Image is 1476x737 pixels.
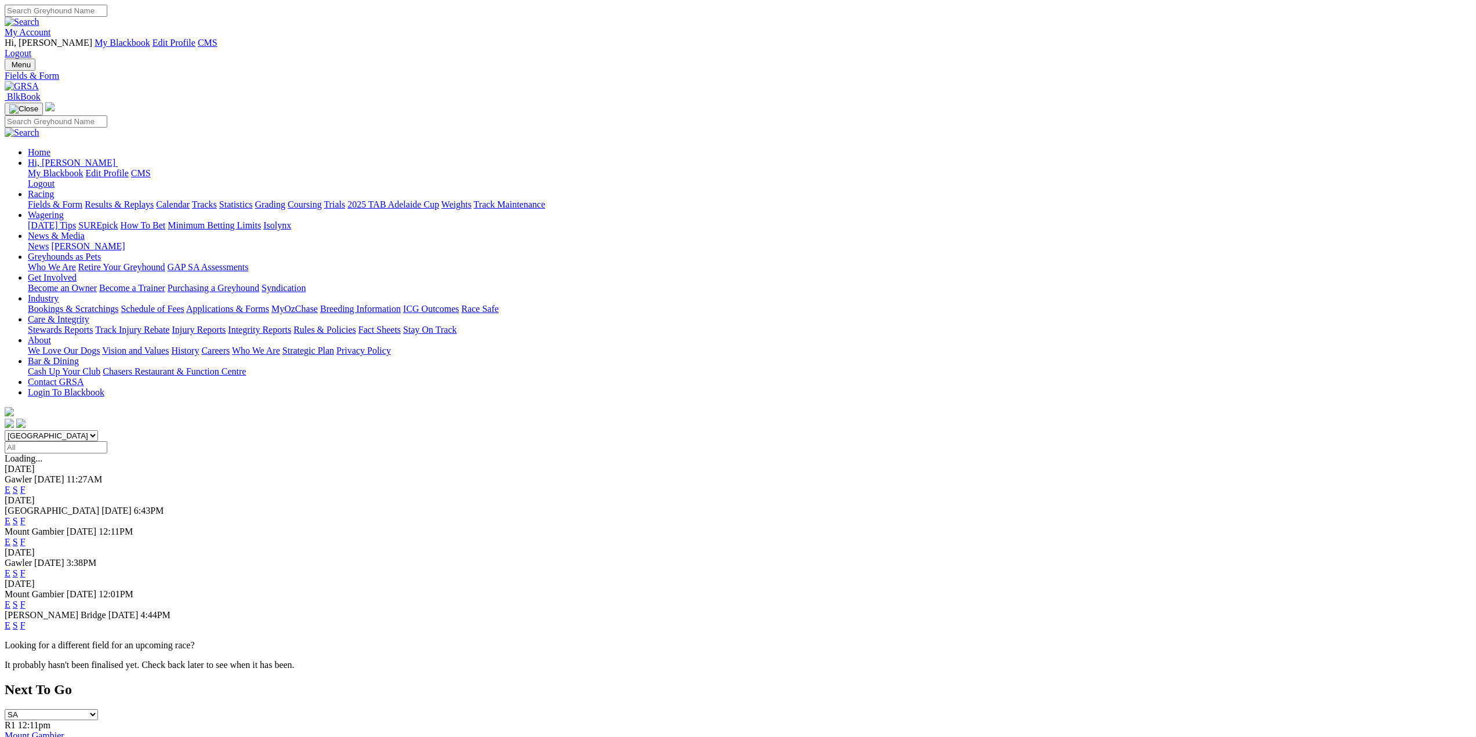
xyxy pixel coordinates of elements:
a: Stay On Track [403,325,456,335]
span: BlkBook [7,92,41,101]
span: Hi, [PERSON_NAME] [5,38,92,48]
a: Become a Trainer [99,283,165,293]
a: BlkBook [5,92,41,101]
div: [DATE] [5,464,1471,474]
a: My Blackbook [95,38,150,48]
input: Search [5,115,107,128]
a: F [20,485,26,495]
a: S [13,600,18,609]
a: F [20,620,26,630]
a: Strategic Plan [282,346,334,355]
span: 4:44PM [140,610,171,620]
a: Minimum Betting Limits [168,220,261,230]
a: Grading [255,199,285,209]
a: Login To Blackbook [28,387,104,397]
a: [PERSON_NAME] [51,241,125,251]
div: Greyhounds as Pets [28,262,1471,273]
a: F [20,600,26,609]
a: Calendar [156,199,190,209]
a: Coursing [288,199,322,209]
a: [DATE] Tips [28,220,76,230]
a: E [5,537,10,547]
img: twitter.svg [16,419,26,428]
span: [DATE] [67,589,97,599]
span: 12:01PM [99,589,133,599]
a: Track Injury Rebate [95,325,169,335]
a: Edit Profile [86,168,129,178]
a: SUREpick [78,220,118,230]
a: Care & Integrity [28,314,89,324]
a: Home [28,147,50,157]
a: Who We Are [232,346,280,355]
a: Cash Up Your Club [28,366,100,376]
a: Rules & Policies [293,325,356,335]
a: News & Media [28,231,85,241]
div: About [28,346,1471,356]
a: Track Maintenance [474,199,545,209]
input: Select date [5,441,107,453]
a: We Love Our Dogs [28,346,100,355]
span: [DATE] [34,474,64,484]
h2: Next To Go [5,682,1471,698]
span: 3:38PM [67,558,97,568]
a: Vision and Values [102,346,169,355]
a: Syndication [262,283,306,293]
a: 2025 TAB Adelaide Cup [347,199,439,209]
a: E [5,485,10,495]
a: Tracks [192,199,217,209]
a: Results & Replays [85,199,154,209]
span: Hi, [PERSON_NAME] [28,158,115,168]
span: Menu [12,60,31,69]
a: F [20,537,26,547]
span: [DATE] [67,527,97,536]
span: [DATE] [101,506,132,515]
a: ICG Outcomes [403,304,459,314]
span: 11:27AM [67,474,103,484]
a: S [13,516,18,526]
a: Logout [5,48,31,58]
a: Wagering [28,210,64,220]
input: Search [5,5,107,17]
a: Trials [324,199,345,209]
span: [PERSON_NAME] Bridge [5,610,106,620]
a: Isolynx [263,220,291,230]
a: Racing [28,189,54,199]
div: Get Involved [28,283,1471,293]
button: Toggle navigation [5,59,35,71]
a: News [28,241,49,251]
a: Fields & Form [5,71,1471,81]
div: Care & Integrity [28,325,1471,335]
a: Breeding Information [320,304,401,314]
a: Who We Are [28,262,76,272]
a: E [5,516,10,526]
img: Search [5,17,39,27]
a: S [13,485,18,495]
img: Search [5,128,39,138]
button: Toggle navigation [5,103,43,115]
div: [DATE] [5,495,1471,506]
a: Fields & Form [28,199,82,209]
a: E [5,620,10,630]
a: S [13,620,18,630]
a: Become an Owner [28,283,97,293]
a: MyOzChase [271,304,318,314]
a: CMS [131,168,151,178]
a: S [13,568,18,578]
a: Bookings & Scratchings [28,304,118,314]
a: Careers [201,346,230,355]
a: Edit Profile [153,38,195,48]
span: Mount Gambier [5,527,64,536]
div: Bar & Dining [28,366,1471,377]
a: Chasers Restaurant & Function Centre [103,366,246,376]
a: Stewards Reports [28,325,93,335]
a: Get Involved [28,273,77,282]
a: How To Bet [121,220,166,230]
a: S [13,537,18,547]
div: My Account [5,38,1471,59]
div: Wagering [28,220,1471,231]
span: R1 [5,720,16,730]
p: Looking for a different field for an upcoming race? [5,640,1471,651]
img: facebook.svg [5,419,14,428]
span: [DATE] [34,558,64,568]
div: [DATE] [5,579,1471,589]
